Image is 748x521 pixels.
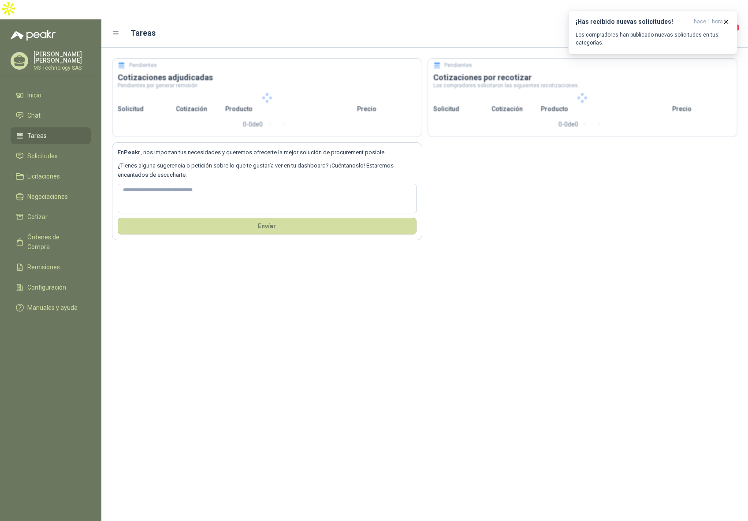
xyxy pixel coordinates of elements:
span: Manuales y ayuda [27,303,78,313]
a: Tareas [11,127,91,144]
a: Inicio [11,87,91,104]
span: Chat [27,111,41,120]
span: Cotizar [27,212,48,222]
span: Inicio [27,90,41,100]
button: ¡Has recibido nuevas solicitudes!hace 1 hora Los compradores han publicado nuevas solicitudes en ... [568,11,737,54]
a: Configuración [11,279,91,296]
p: En , nos importan tus necesidades y queremos ofrecerte la mejor solución de procurement posible. [118,148,417,157]
a: Cotizar [11,208,91,225]
span: Remisiones [27,262,60,272]
a: Chat [11,107,91,124]
button: 4 [722,26,737,41]
p: M3 Technology SAS [33,65,91,71]
p: ¿Tienes alguna sugerencia o petición sobre lo que te gustaría ver en tu dashboard? ¡Cuéntanoslo! ... [118,161,417,179]
span: Licitaciones [27,171,60,181]
p: [PERSON_NAME] [PERSON_NAME] [33,51,91,63]
button: Envíar [118,218,417,234]
h3: ¡Has recibido nuevas solicitudes! [576,18,690,26]
img: Logo peakr [11,30,56,41]
a: Remisiones [11,259,91,275]
b: Peakr [124,149,141,156]
span: hace 1 hora [694,18,723,26]
a: Negociaciones [11,188,91,205]
p: Los compradores han publicado nuevas solicitudes en tus categorías. [576,31,730,47]
span: Negociaciones [27,192,68,201]
a: Solicitudes [11,148,91,164]
a: Órdenes de Compra [11,229,91,255]
span: Configuración [27,283,66,292]
span: Tareas [27,131,47,141]
h1: Tareas [130,27,156,39]
span: Solicitudes [27,151,58,161]
a: Licitaciones [11,168,91,185]
span: Órdenes de Compra [27,232,82,252]
a: Manuales y ayuda [11,299,91,316]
